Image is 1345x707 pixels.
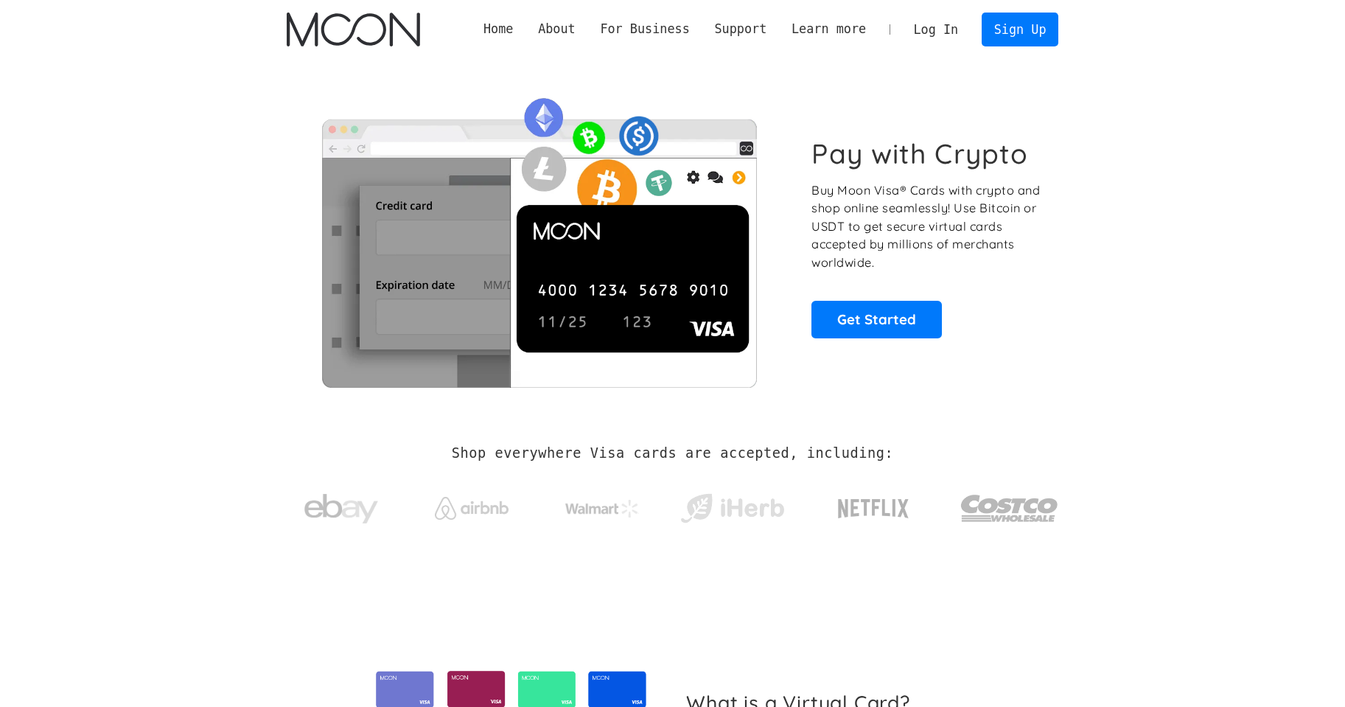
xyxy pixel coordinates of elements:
img: iHerb [677,490,787,528]
div: Learn more [792,20,866,38]
div: Support [702,20,779,38]
a: ebay [287,471,396,540]
img: Netflix [836,490,910,527]
a: home [287,13,420,46]
img: Moon Cards let you spend your crypto anywhere Visa is accepted. [287,88,792,387]
img: Airbnb [435,497,509,520]
img: Costco [960,481,1059,536]
a: Netflix [808,476,940,534]
div: About [525,20,587,38]
h2: Shop everywhere Visa cards are accepted, including: [452,445,893,462]
a: Airbnb [416,482,526,527]
a: Costco [960,466,1059,543]
a: Walmart [547,485,657,525]
h1: Pay with Crypto [811,137,1028,170]
div: Learn more [779,20,878,38]
div: For Business [600,20,689,38]
a: iHerb [677,475,787,535]
a: Log In [901,13,971,46]
img: Walmart [565,500,639,518]
p: Buy Moon Visa® Cards with crypto and shop online seamlessly! Use Bitcoin or USDT to get secure vi... [811,181,1042,272]
img: Moon Logo [287,13,420,46]
a: Sign Up [982,13,1058,46]
a: Get Started [811,301,942,338]
a: Home [471,20,525,38]
div: For Business [588,20,702,38]
div: About [538,20,576,38]
div: Support [714,20,766,38]
img: ebay [304,486,378,532]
